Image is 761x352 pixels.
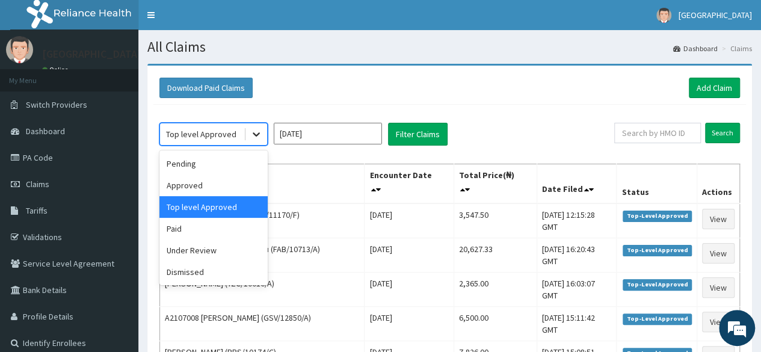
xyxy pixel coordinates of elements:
th: Actions [697,164,739,204]
td: 3,547.50 [454,203,537,238]
a: Dashboard [673,43,718,54]
div: Approved [159,174,268,196]
th: Encounter Date [365,164,454,204]
a: View [702,243,735,264]
span: Dashboard [26,126,65,137]
td: [DATE] [365,273,454,307]
span: Top-Level Approved [623,211,692,221]
span: [GEOGRAPHIC_DATA] [679,10,752,20]
td: [DATE] [365,238,454,273]
a: Add Claim [689,78,740,98]
span: We're online! [70,102,166,223]
th: Date Filed [537,164,617,204]
th: Total Price(₦) [454,164,537,204]
div: Top level Approved [166,128,236,140]
td: A2107008 [PERSON_NAME] (GSV/12850/A) [160,307,365,341]
th: Status [617,164,697,204]
span: Top-Level Approved [623,313,692,324]
button: Download Paid Claims [159,78,253,98]
span: Top-Level Approved [623,279,692,290]
h1: All Claims [147,39,752,55]
a: Online [42,66,71,74]
td: [DATE] 16:20:43 GMT [537,238,617,273]
a: View [702,277,735,298]
td: [DATE] 16:03:07 GMT [537,273,617,307]
span: Switch Providers [26,99,87,110]
a: View [702,312,735,332]
div: Chat with us now [63,67,202,83]
input: Search [705,123,740,143]
span: Top-Level Approved [623,245,692,256]
div: Pending [159,153,268,174]
td: 20,627.33 [454,238,537,273]
span: Tariffs [26,205,48,216]
div: Dismissed [159,261,268,283]
div: Paid [159,218,268,239]
img: d_794563401_company_1708531726252_794563401 [22,60,49,90]
td: 6,500.00 [454,307,537,341]
input: Select Month and Year [274,123,382,144]
input: Search by HMO ID [614,123,701,143]
div: Minimize live chat window [197,6,226,35]
td: [DATE] [365,307,454,341]
li: Claims [719,43,752,54]
button: Filter Claims [388,123,448,146]
img: User Image [656,8,671,23]
td: [DATE] 12:15:28 GMT [537,203,617,238]
td: [DATE] [365,203,454,238]
span: Claims [26,179,49,190]
div: Top level Approved [159,196,268,218]
img: User Image [6,36,33,63]
td: 2,365.00 [454,273,537,307]
td: [DATE] 15:11:42 GMT [537,307,617,341]
div: Under Review [159,239,268,261]
td: [PERSON_NAME] (TZC/10016/A) [160,273,365,307]
p: [GEOGRAPHIC_DATA] [42,49,141,60]
textarea: Type your message and hit 'Enter' [6,229,229,271]
a: View [702,209,735,229]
